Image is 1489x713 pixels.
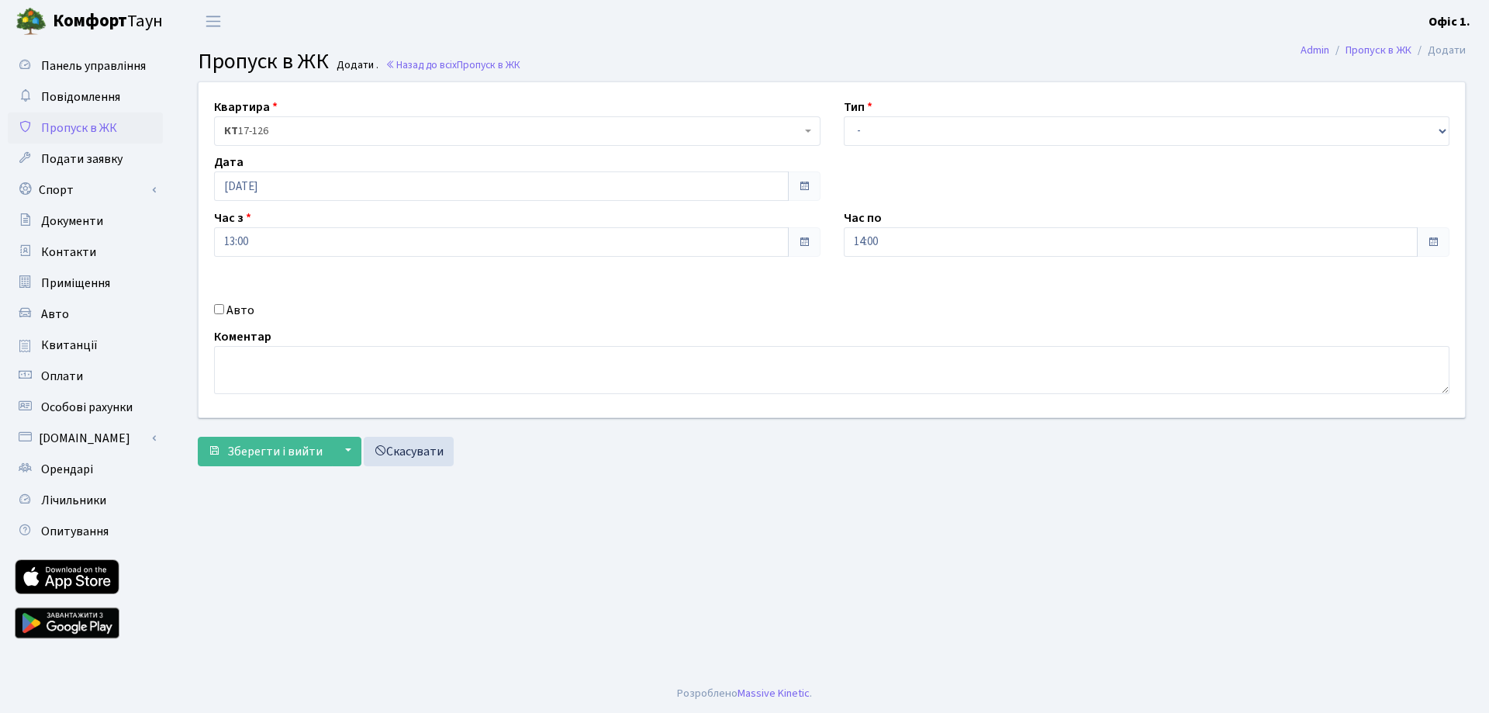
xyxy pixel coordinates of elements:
[194,9,233,34] button: Переключити навігацію
[41,213,103,230] span: Документи
[8,454,163,485] a: Орендарі
[8,50,163,81] a: Панель управління
[41,151,123,168] span: Подати заявку
[41,399,133,416] span: Особові рахунки
[8,81,163,112] a: Повідомлення
[1346,42,1411,58] a: Пропуск в ЖК
[198,437,333,466] button: Зберегти і вийти
[1429,12,1470,31] a: Офіс 1.
[53,9,127,33] b: Комфорт
[41,337,98,354] span: Квитанції
[1429,13,1470,30] b: Офіс 1.
[224,123,801,139] span: <b>КТ</b>&nbsp;&nbsp;&nbsp;&nbsp;17-126
[8,516,163,547] a: Опитування
[226,301,254,320] label: Авто
[214,209,251,227] label: Час з
[41,275,110,292] span: Приміщення
[41,368,83,385] span: Оплати
[41,244,96,261] span: Контакти
[16,6,47,37] img: logo.png
[8,361,163,392] a: Оплати
[738,685,810,701] a: Massive Kinetic
[8,112,163,144] a: Пропуск в ЖК
[1277,34,1489,67] nav: breadcrumb
[41,461,93,478] span: Орендарі
[8,175,163,206] a: Спорт
[1411,42,1466,59] li: Додати
[41,523,109,540] span: Опитування
[41,119,117,137] span: Пропуск в ЖК
[41,306,69,323] span: Авто
[385,57,520,72] a: Назад до всіхПропуск в ЖК
[8,299,163,330] a: Авто
[8,330,163,361] a: Квитанції
[8,144,163,175] a: Подати заявку
[333,59,378,72] small: Додати .
[214,98,278,116] label: Квартира
[41,57,146,74] span: Панель управління
[364,437,454,466] a: Скасувати
[8,206,163,237] a: Документи
[214,153,244,171] label: Дата
[8,485,163,516] a: Лічильники
[8,423,163,454] a: [DOMAIN_NAME]
[844,209,882,227] label: Час по
[224,123,238,139] b: КТ
[198,46,329,77] span: Пропуск в ЖК
[8,237,163,268] a: Контакти
[53,9,163,35] span: Таун
[214,116,821,146] span: <b>КТ</b>&nbsp;&nbsp;&nbsp;&nbsp;17-126
[1301,42,1329,58] a: Admin
[457,57,520,72] span: Пропуск в ЖК
[8,268,163,299] a: Приміщення
[41,88,120,106] span: Повідомлення
[214,327,271,346] label: Коментар
[41,492,106,509] span: Лічильники
[8,392,163,423] a: Особові рахунки
[677,685,812,702] div: Розроблено .
[227,443,323,460] span: Зберегти і вийти
[844,98,872,116] label: Тип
